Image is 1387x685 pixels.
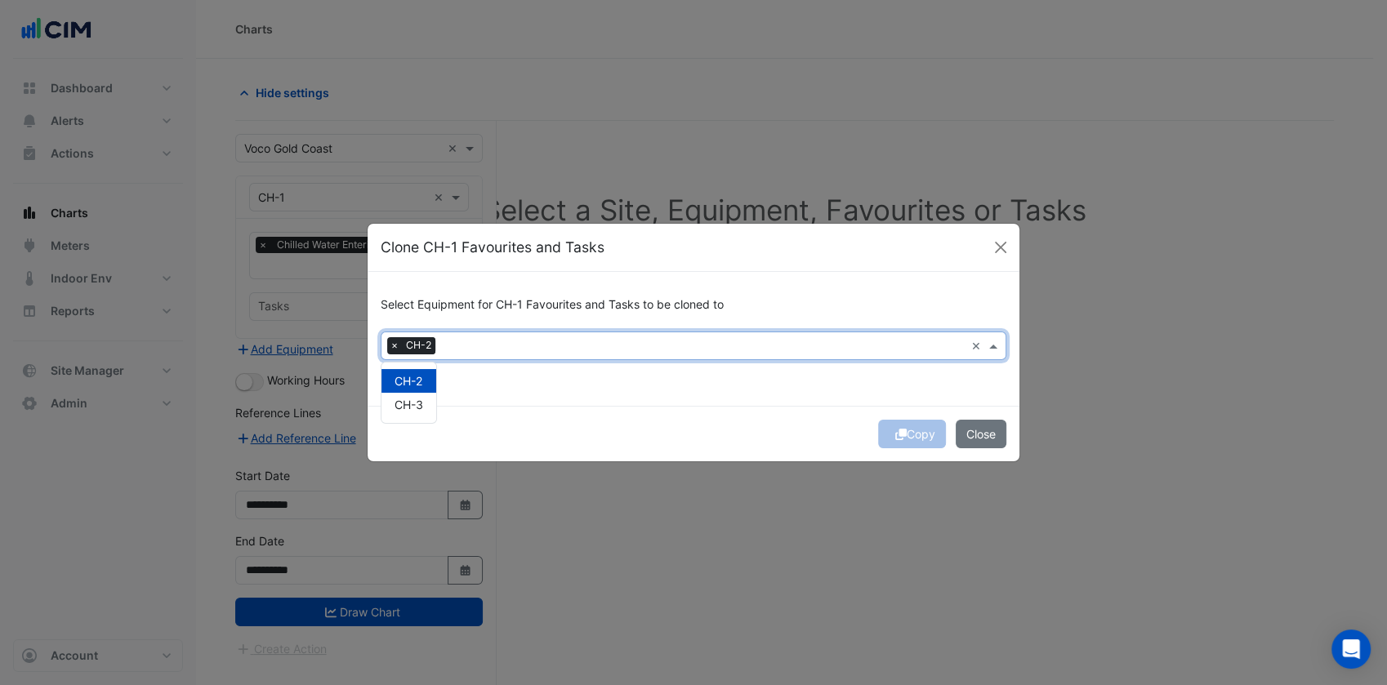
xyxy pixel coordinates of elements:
[381,363,436,423] div: Options List
[402,337,435,354] span: CH-2
[956,420,1006,448] button: Close
[988,235,1013,260] button: Close
[381,361,431,380] button: Select All
[381,237,604,258] h5: Clone CH-1 Favourites and Tasks
[971,337,985,354] span: Clear
[381,298,1006,312] h6: Select Equipment for CH-1 Favourites and Tasks to be cloned to
[387,337,402,354] span: ×
[1331,629,1371,669] div: Open Intercom Messenger
[395,374,422,388] span: CH-2
[395,398,423,411] span: CH-3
